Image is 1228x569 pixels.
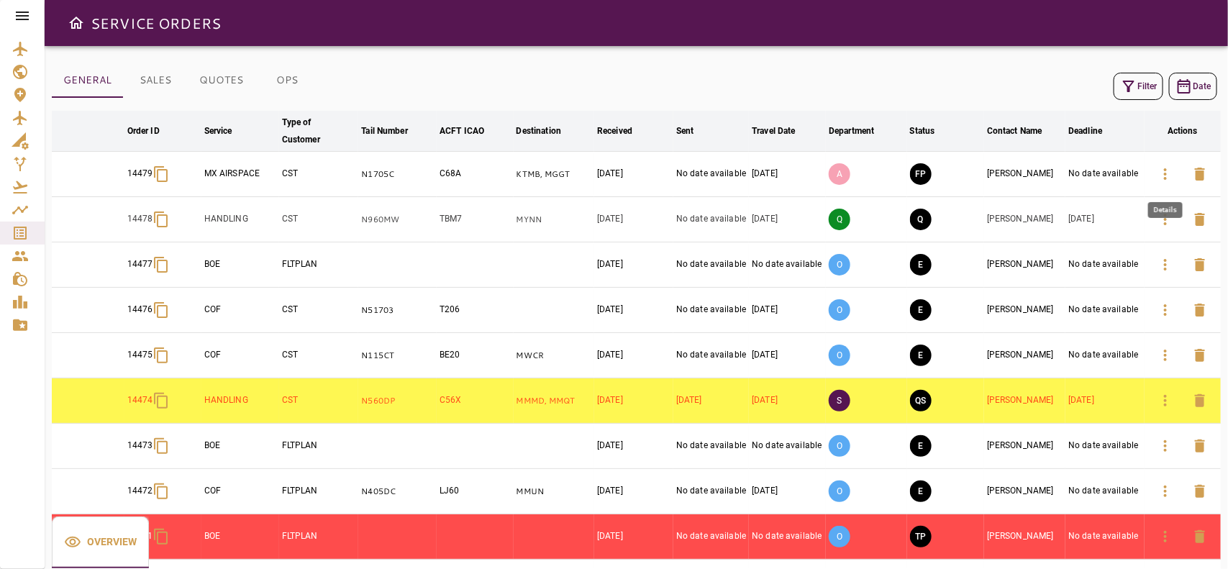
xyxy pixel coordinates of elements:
[1183,293,1217,327] button: Delete
[52,63,319,98] div: basic tabs example
[437,333,513,378] td: BE20
[984,378,1065,424] td: [PERSON_NAME]
[361,304,434,317] p: N51703
[1065,378,1145,424] td: [DATE]
[279,152,359,197] td: CST
[1065,152,1145,197] td: No date available
[984,197,1065,242] td: [PERSON_NAME]
[62,9,91,37] button: Open drawer
[984,288,1065,333] td: [PERSON_NAME]
[1148,429,1183,463] button: Details
[829,481,850,502] p: O
[361,168,434,181] p: N1705C
[1065,424,1145,469] td: No date available
[279,469,359,514] td: FLTPLAN
[279,197,359,242] td: CST
[201,424,279,469] td: BOE
[1065,288,1145,333] td: No date available
[282,114,337,148] div: Type of Customer
[673,514,749,560] td: No date available
[910,526,932,547] button: TRIP PREPARATION
[127,304,153,316] p: 14476
[279,288,359,333] td: CST
[1114,73,1163,100] button: Filter
[984,514,1065,560] td: [PERSON_NAME]
[1065,514,1145,560] td: No date available
[255,63,319,98] button: OPS
[1068,122,1102,140] div: Deadline
[517,350,591,362] p: MWCR
[201,333,279,378] td: COF
[437,288,513,333] td: T206
[910,390,932,411] button: QUOTE SENT
[517,486,591,498] p: MMUN
[984,152,1065,197] td: [PERSON_NAME]
[204,122,232,140] div: Service
[829,345,850,366] p: O
[279,378,359,424] td: CST
[594,424,673,469] td: [DATE]
[829,122,893,140] span: Department
[127,258,153,270] p: 14477
[673,333,749,378] td: No date available
[127,440,153,452] p: 14473
[984,469,1065,514] td: [PERSON_NAME]
[52,516,149,568] div: basic tabs example
[91,12,221,35] h6: SERVICE ORDERS
[594,242,673,288] td: [DATE]
[437,378,513,424] td: C56X
[1183,519,1217,554] button: Delete
[910,163,932,185] button: FINAL PREPARATION
[597,122,651,140] span: Received
[984,333,1065,378] td: [PERSON_NAME]
[749,288,826,333] td: [DATE]
[749,152,826,197] td: [DATE]
[1148,383,1183,418] button: Details
[1065,469,1145,514] td: No date available
[829,435,850,457] p: O
[279,514,359,560] td: FLTPLAN
[440,122,484,140] div: ACFT ICAO
[361,122,426,140] span: Tail Number
[204,122,251,140] span: Service
[749,197,826,242] td: [DATE]
[987,122,1061,140] span: Contact Name
[201,514,279,560] td: BOE
[749,378,826,424] td: [DATE]
[279,242,359,288] td: FLTPLAN
[829,209,850,230] p: Q
[676,122,694,140] div: Sent
[127,485,153,497] p: 14472
[673,152,749,197] td: No date available
[127,168,153,180] p: 14479
[1065,333,1145,378] td: No date available
[361,214,434,226] p: N960MW
[123,63,188,98] button: SALES
[752,122,795,140] div: Travel Date
[1183,338,1217,373] button: Delete
[517,395,591,407] p: MMMD, MMQT
[673,288,749,333] td: No date available
[127,349,153,361] p: 14475
[1183,202,1217,237] button: Delete
[127,394,153,406] p: 14474
[1068,122,1121,140] span: Deadline
[1148,293,1183,327] button: Details
[1183,247,1217,282] button: Delete
[752,122,814,140] span: Travel Date
[201,152,279,197] td: MX AIRSPACE
[1148,474,1183,509] button: Details
[1065,197,1145,242] td: [DATE]
[127,122,178,140] span: Order ID
[594,469,673,514] td: [DATE]
[594,333,673,378] td: [DATE]
[517,168,591,181] p: KTMB, MGGT
[127,213,153,225] p: 14478
[1148,519,1183,554] button: Details
[188,63,255,98] button: QUOTES
[201,288,279,333] td: COF
[1183,474,1217,509] button: Delete
[279,424,359,469] td: FLTPLAN
[361,122,407,140] div: Tail Number
[1148,247,1183,282] button: Details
